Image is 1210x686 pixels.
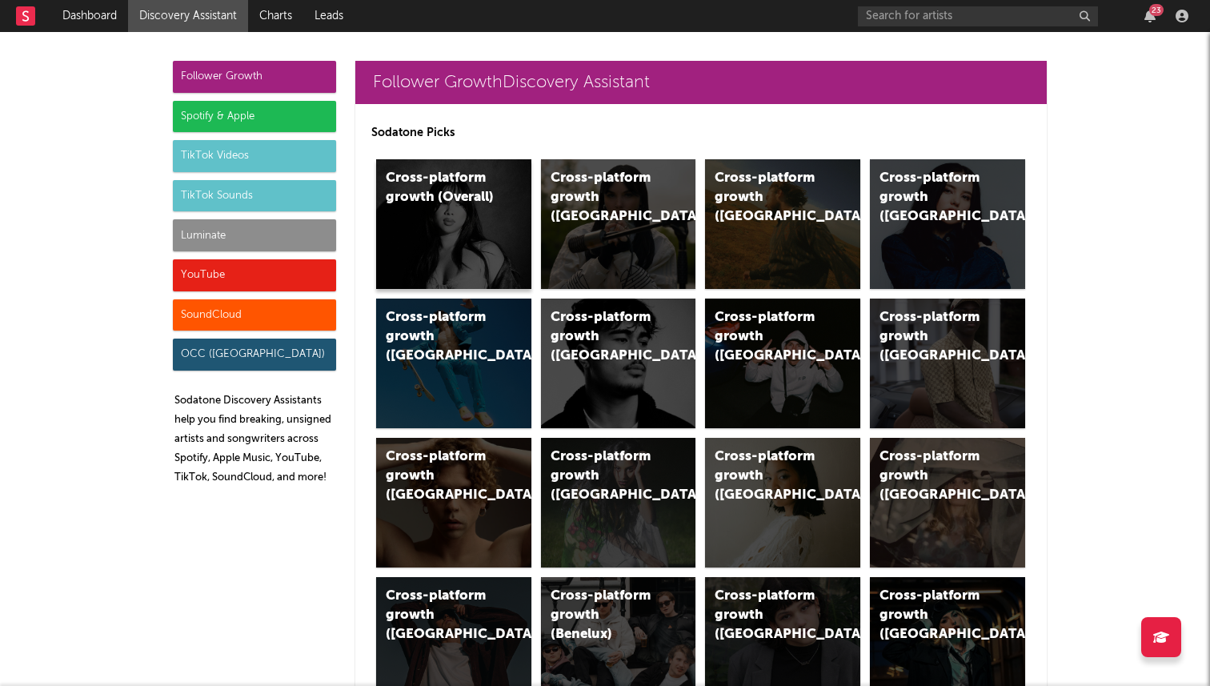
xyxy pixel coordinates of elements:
[173,339,336,371] div: OCC ([GEOGRAPHIC_DATA])
[879,587,988,644] div: Cross-platform growth ([GEOGRAPHIC_DATA])
[173,219,336,251] div: Luminate
[1149,4,1164,16] div: 23
[541,299,696,428] a: Cross-platform growth ([GEOGRAPHIC_DATA])
[705,159,860,289] a: Cross-platform growth ([GEOGRAPHIC_DATA])
[541,438,696,568] a: Cross-platform growth ([GEOGRAPHIC_DATA])
[715,308,823,366] div: Cross-platform growth ([GEOGRAPHIC_DATA]/GSA)
[355,61,1047,104] a: Follower GrowthDiscovery Assistant
[551,308,659,366] div: Cross-platform growth ([GEOGRAPHIC_DATA])
[376,438,531,568] a: Cross-platform growth ([GEOGRAPHIC_DATA])
[715,447,823,505] div: Cross-platform growth ([GEOGRAPHIC_DATA])
[705,299,860,428] a: Cross-platform growth ([GEOGRAPHIC_DATA]/GSA)
[551,587,659,644] div: Cross-platform growth (Benelux)
[715,587,823,644] div: Cross-platform growth ([GEOGRAPHIC_DATA])
[174,391,336,487] p: Sodatone Discovery Assistants help you find breaking, unsigned artists and songwriters across Spo...
[1144,10,1156,22] button: 23
[386,308,495,366] div: Cross-platform growth ([GEOGRAPHIC_DATA])
[551,447,659,505] div: Cross-platform growth ([GEOGRAPHIC_DATA])
[879,169,988,227] div: Cross-platform growth ([GEOGRAPHIC_DATA])
[879,308,988,366] div: Cross-platform growth ([GEOGRAPHIC_DATA])
[173,61,336,93] div: Follower Growth
[173,259,336,291] div: YouTube
[173,140,336,172] div: TikTok Videos
[870,159,1025,289] a: Cross-platform growth ([GEOGRAPHIC_DATA])
[173,299,336,331] div: SoundCloud
[173,180,336,212] div: TikTok Sounds
[870,299,1025,428] a: Cross-platform growth ([GEOGRAPHIC_DATA])
[371,123,1031,142] p: Sodatone Picks
[376,159,531,289] a: Cross-platform growth (Overall)
[705,438,860,568] a: Cross-platform growth ([GEOGRAPHIC_DATA])
[541,159,696,289] a: Cross-platform growth ([GEOGRAPHIC_DATA])
[551,169,659,227] div: Cross-platform growth ([GEOGRAPHIC_DATA])
[858,6,1098,26] input: Search for artists
[386,447,495,505] div: Cross-platform growth ([GEOGRAPHIC_DATA])
[715,169,823,227] div: Cross-platform growth ([GEOGRAPHIC_DATA])
[386,587,495,644] div: Cross-platform growth ([GEOGRAPHIC_DATA])
[376,299,531,428] a: Cross-platform growth ([GEOGRAPHIC_DATA])
[386,169,495,207] div: Cross-platform growth (Overall)
[173,101,336,133] div: Spotify & Apple
[879,447,988,505] div: Cross-platform growth ([GEOGRAPHIC_DATA])
[870,438,1025,568] a: Cross-platform growth ([GEOGRAPHIC_DATA])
